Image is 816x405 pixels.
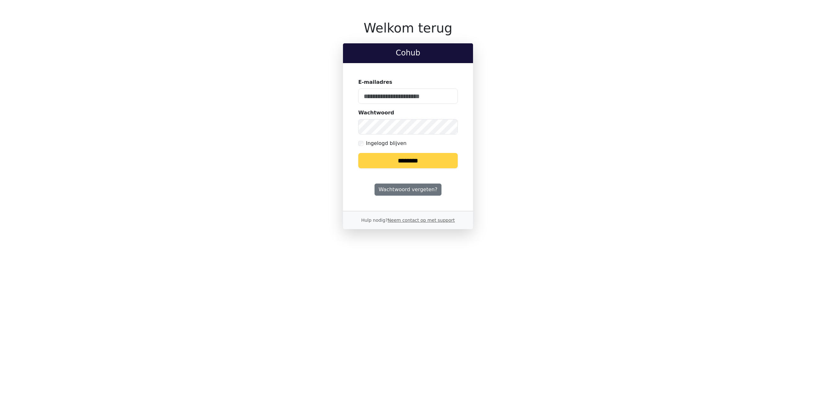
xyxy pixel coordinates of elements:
h2: Cohub [348,48,468,58]
a: Neem contact op met support [388,218,455,223]
a: Wachtwoord vergeten? [375,184,441,196]
label: Wachtwoord [358,109,394,117]
small: Hulp nodig? [361,218,455,223]
label: Ingelogd blijven [366,140,406,147]
label: E-mailadres [358,78,392,86]
h1: Welkom terug [343,20,473,36]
